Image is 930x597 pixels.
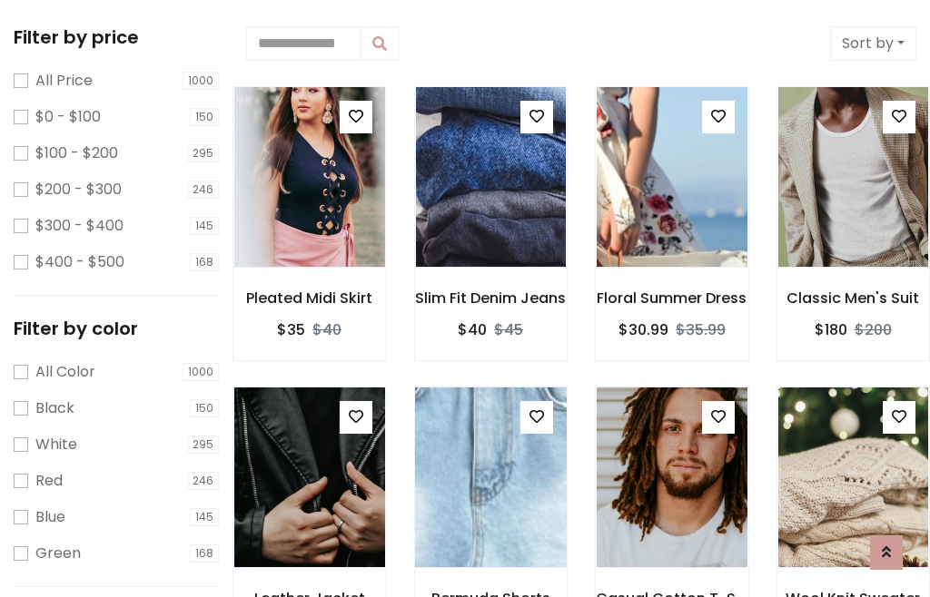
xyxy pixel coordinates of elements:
h6: $180 [815,321,847,338]
label: Blue [35,506,65,528]
del: $35.99 [676,319,726,340]
label: All Color [35,361,95,383]
span: 1000 [183,363,219,381]
label: $400 - $500 [35,251,124,273]
h6: Classic Men's Suit [777,289,930,307]
label: Red [35,470,63,492]
label: All Price [35,70,93,92]
label: $100 - $200 [35,142,118,164]
label: $0 - $100 [35,106,101,128]
h6: Slim Fit Denim Jeans [415,289,568,307]
label: Black [35,397,74,419]
span: 295 [187,436,219,454]
span: 168 [190,253,219,271]
label: Green [35,543,81,564]
button: Sort by [830,26,916,61]
h5: Filter by price [14,26,219,48]
h6: $40 [458,321,487,338]
h6: Floral Summer Dress [596,289,748,307]
h6: Pleated Midi Skirt [233,289,386,307]
del: $200 [855,319,892,340]
del: $40 [312,319,341,340]
span: 1000 [183,72,219,90]
label: $200 - $300 [35,179,122,201]
span: 295 [187,144,219,162]
span: 150 [190,399,219,417]
label: $300 - $400 [35,215,124,237]
span: 246 [187,472,219,490]
h5: Filter by color [14,318,219,339]
span: 145 [190,508,219,526]
h6: $35 [277,321,305,338]
label: White [35,434,77,455]
span: 150 [190,108,219,126]
span: 246 [187,181,219,199]
span: 168 [190,544,219,563]
h6: $30.99 [618,321,668,338]
span: 145 [190,217,219,235]
del: $45 [494,319,523,340]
